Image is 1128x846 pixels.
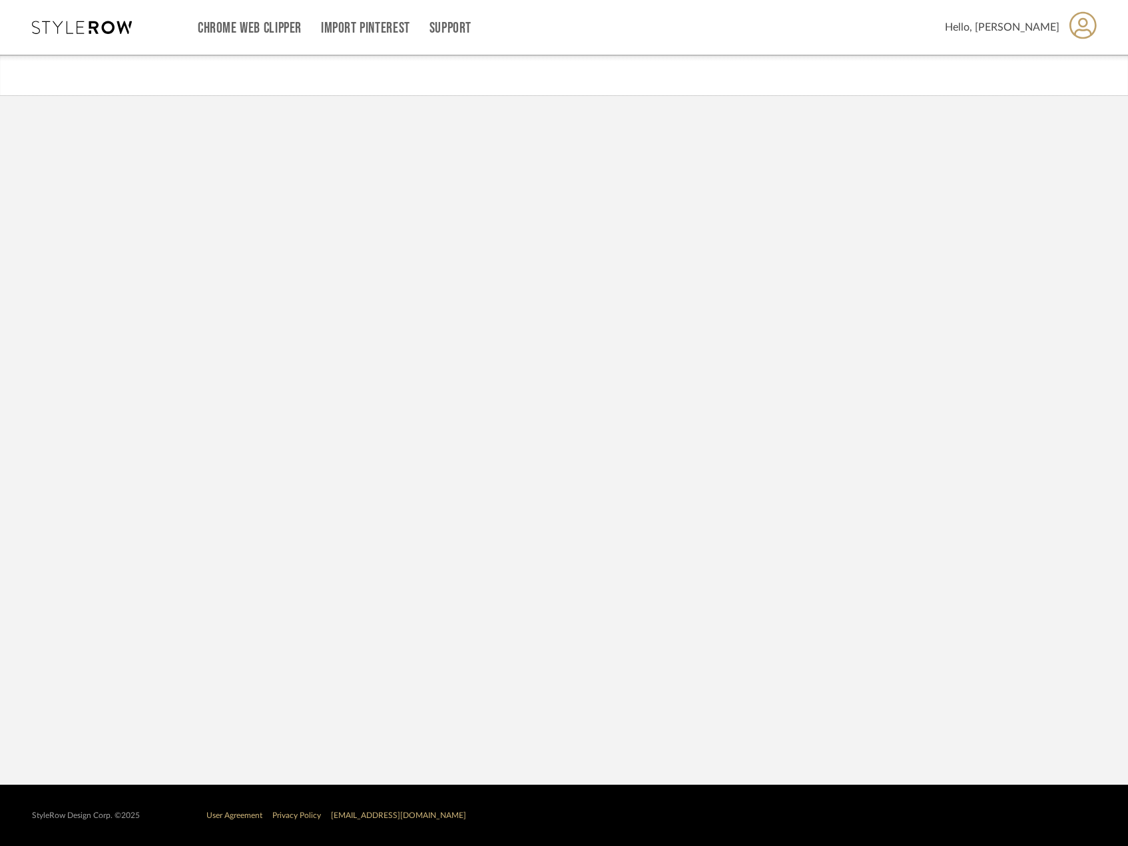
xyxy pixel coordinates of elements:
[331,811,466,819] a: [EMAIL_ADDRESS][DOMAIN_NAME]
[198,23,302,34] a: Chrome Web Clipper
[32,811,140,821] div: StyleRow Design Corp. ©2025
[429,23,471,34] a: Support
[945,19,1059,35] span: Hello, [PERSON_NAME]
[272,811,321,819] a: Privacy Policy
[206,811,262,819] a: User Agreement
[321,23,410,34] a: Import Pinterest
